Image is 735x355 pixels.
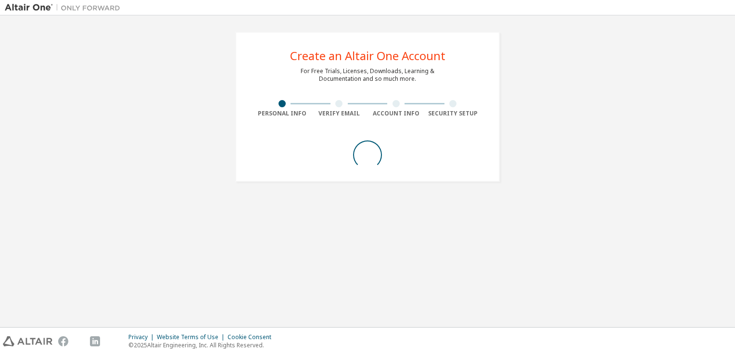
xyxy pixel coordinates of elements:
div: Account Info [367,110,425,117]
div: Verify Email [311,110,368,117]
div: For Free Trials, Licenses, Downloads, Learning & Documentation and so much more. [301,67,434,83]
img: Altair One [5,3,125,13]
img: altair_logo.svg [3,336,52,346]
div: Privacy [128,333,157,341]
div: Create an Altair One Account [290,50,445,62]
div: Personal Info [253,110,311,117]
img: linkedin.svg [90,336,100,346]
img: facebook.svg [58,336,68,346]
div: Website Terms of Use [157,333,228,341]
div: Security Setup [425,110,482,117]
p: © 2025 Altair Engineering, Inc. All Rights Reserved. [128,341,277,349]
div: Cookie Consent [228,333,277,341]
